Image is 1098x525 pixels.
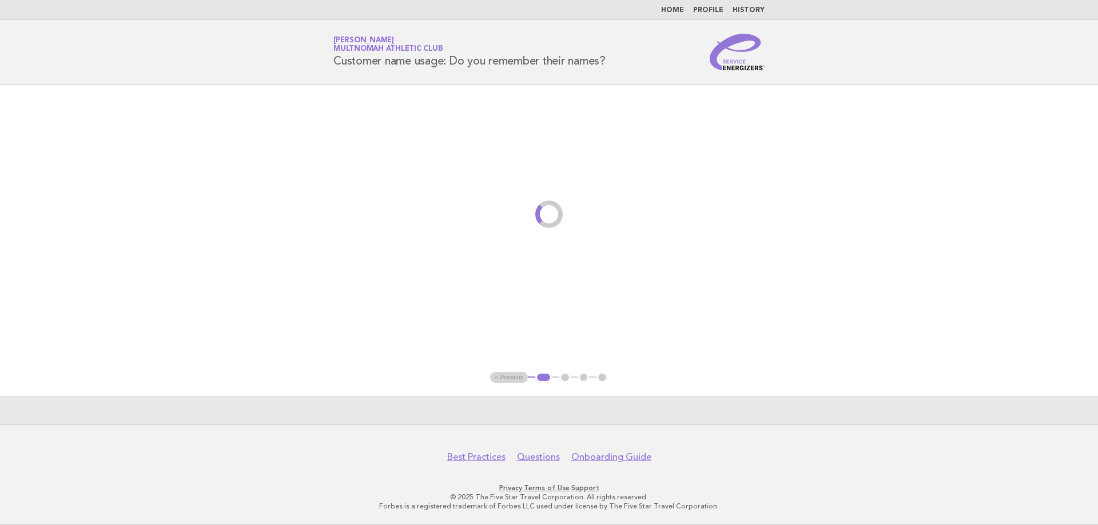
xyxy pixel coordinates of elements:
[661,7,684,14] a: Home
[693,7,723,14] a: Profile
[499,484,522,492] a: Privacy
[733,7,765,14] a: History
[199,492,899,502] p: © 2025 The Five Star Travel Corporation. All rights reserved.
[710,34,765,70] img: Service Energizers
[447,451,506,463] a: Best Practices
[333,37,606,67] h1: Customer name usage: Do you remember their names?
[333,46,443,53] span: Multnomah Athletic Club
[571,484,599,492] a: Support
[517,451,560,463] a: Questions
[571,451,651,463] a: Onboarding Guide
[199,483,899,492] p: · ·
[199,502,899,511] p: Forbes is a registered trademark of Forbes LLC used under license by The Five Star Travel Corpora...
[524,484,570,492] a: Terms of Use
[333,37,443,53] a: [PERSON_NAME]Multnomah Athletic Club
